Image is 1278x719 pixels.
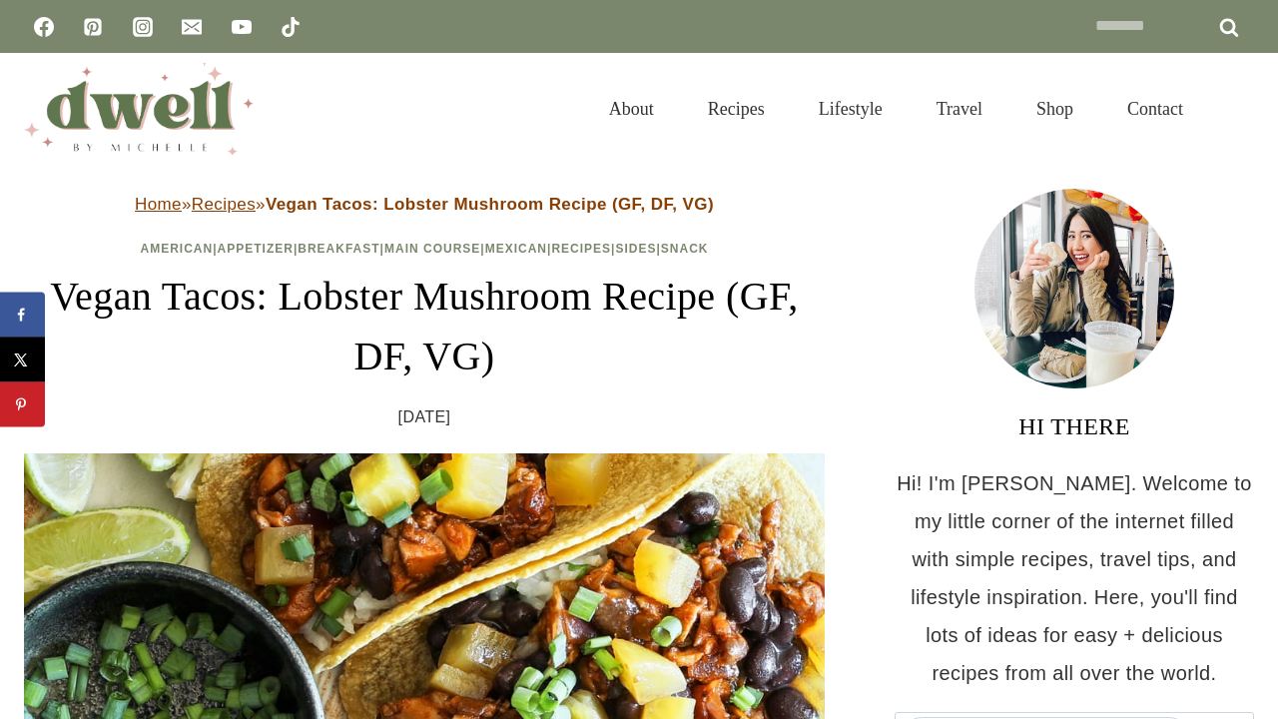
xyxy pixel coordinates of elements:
span: » » [135,195,714,214]
a: Home [135,195,182,214]
a: Travel [910,74,1009,144]
nav: Primary Navigation [582,74,1210,144]
a: Appetizer [218,242,294,256]
span: | | | | | | | [141,242,709,256]
a: Email [172,7,212,47]
h1: Vegan Tacos: Lobster Mushroom Recipe (GF, DF, VG) [24,267,825,386]
a: Sides [615,242,656,256]
a: Pinterest [73,7,113,47]
p: Hi! I'm [PERSON_NAME]. Welcome to my little corner of the internet filled with simple recipes, tr... [895,464,1254,692]
strong: Vegan Tacos: Lobster Mushroom Recipe (GF, DF, VG) [266,195,714,214]
a: Contact [1100,74,1210,144]
a: TikTok [271,7,311,47]
a: Lifestyle [792,74,910,144]
a: Recipes [192,195,256,214]
a: Recipes [551,242,611,256]
time: [DATE] [398,402,451,432]
a: Snack [661,242,709,256]
h3: HI THERE [895,408,1254,444]
a: YouTube [222,7,262,47]
a: Recipes [681,74,792,144]
a: About [582,74,681,144]
img: DWELL by michelle [24,63,254,155]
a: American [141,242,214,256]
button: View Search Form [1220,92,1254,126]
a: Instagram [123,7,163,47]
a: Shop [1009,74,1100,144]
a: Main Course [384,242,480,256]
a: Mexican [485,242,547,256]
a: Facebook [24,7,64,47]
a: Breakfast [298,242,379,256]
